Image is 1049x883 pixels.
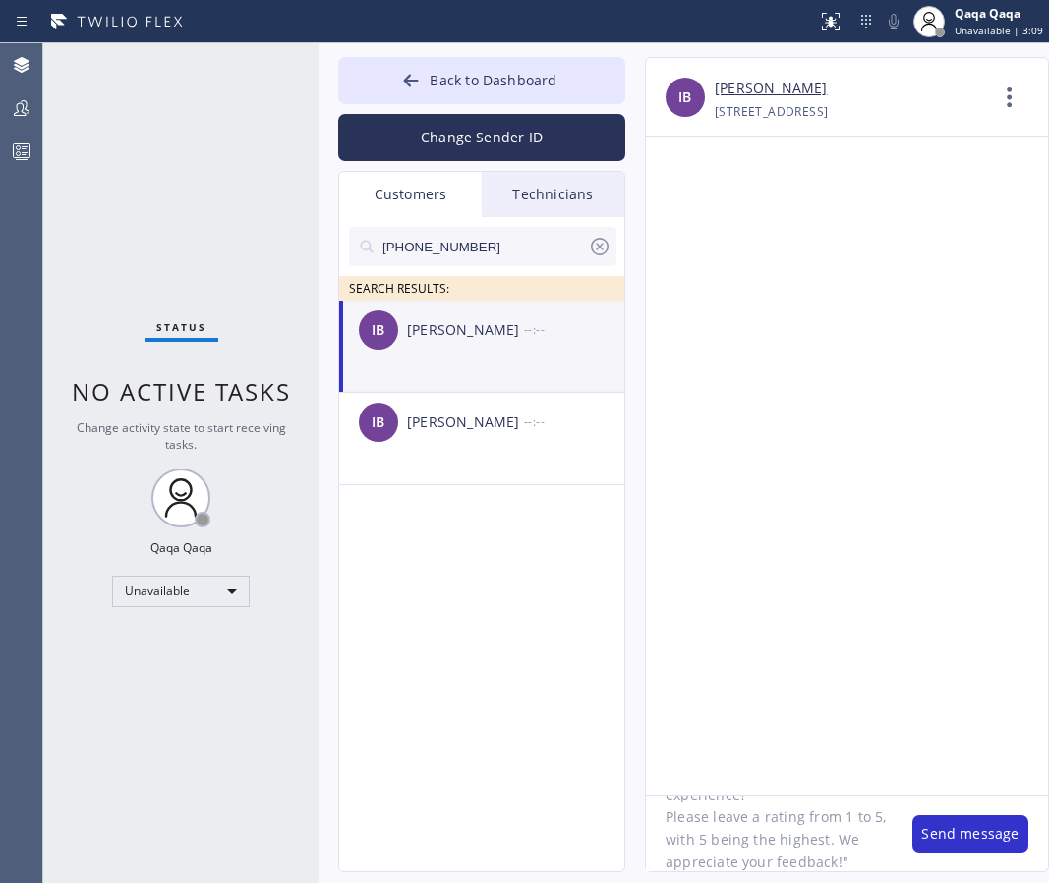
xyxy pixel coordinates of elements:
span: IB [372,412,384,434]
span: Change activity state to start receiving tasks. [77,419,286,453]
span: SEARCH RESULTS: [349,280,449,297]
div: [PERSON_NAME] [407,412,524,434]
span: No active tasks [72,375,291,408]
div: [PERSON_NAME] [407,319,524,342]
div: --:-- [524,411,626,433]
div: Qaqa Qaqa [955,5,1043,22]
textarea: "Hello! Our technician visited your home [DATE]. How was your experience? Please leave a rating f... [646,796,893,871]
div: [STREET_ADDRESS] [715,100,828,123]
span: IB [372,319,384,342]
button: Send message [912,815,1028,853]
button: Back to Dashboard [338,57,625,104]
div: Technicians [482,172,624,217]
span: Unavailable | 3:09 [955,24,1043,37]
div: Customers [339,172,482,217]
div: --:-- [524,318,626,341]
a: [PERSON_NAME] [715,78,827,100]
input: Search [380,227,588,266]
button: Mute [880,8,907,35]
span: Status [156,320,206,334]
span: IB [678,86,691,109]
div: Unavailable [112,576,250,607]
div: Qaqa Qaqa [150,539,212,556]
span: Back to Dashboard [430,71,556,89]
button: Change Sender ID [338,114,625,161]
